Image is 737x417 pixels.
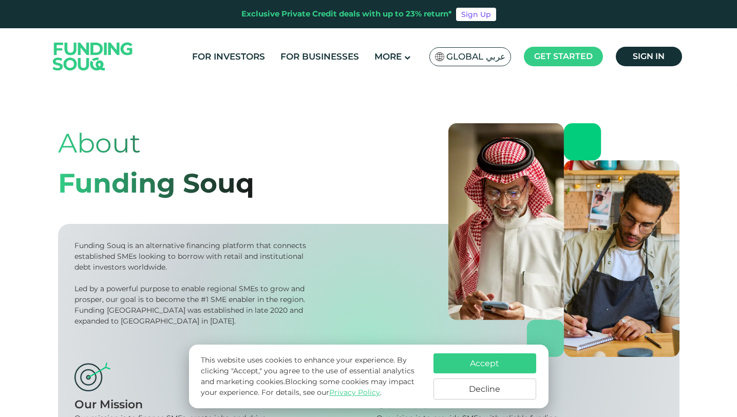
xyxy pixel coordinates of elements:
img: mission [74,363,110,391]
span: Blocking some cookies may impact your experience. [201,377,414,397]
div: About [58,123,254,163]
a: Privacy Policy [329,388,380,397]
div: Our Mission [74,396,361,413]
span: For details, see our . [261,388,382,397]
div: Exclusive Private Credit deals with up to 23% return* [241,8,452,20]
div: Funding Souq is an alternative financing platform that connects established SMEs looking to borro... [74,240,310,273]
span: Sign in [633,51,665,61]
div: Led by a powerful purpose to enable regional SMEs to grow and prosper, our goal is to become the ... [74,283,310,327]
a: Sign in [616,47,682,66]
button: Decline [433,378,536,400]
a: For Investors [190,48,268,65]
span: Global عربي [446,51,505,63]
a: Sign Up [456,8,496,21]
div: Funding Souq [58,163,254,203]
img: Logo [43,30,143,82]
p: This website uses cookies to enhance your experience. By clicking "Accept," you agree to the use ... [201,355,423,398]
a: For Businesses [278,48,362,65]
span: Get started [534,51,593,61]
img: SA Flag [435,52,444,61]
span: More [374,51,402,62]
img: about-us-banner [448,123,679,357]
button: Accept [433,353,536,373]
